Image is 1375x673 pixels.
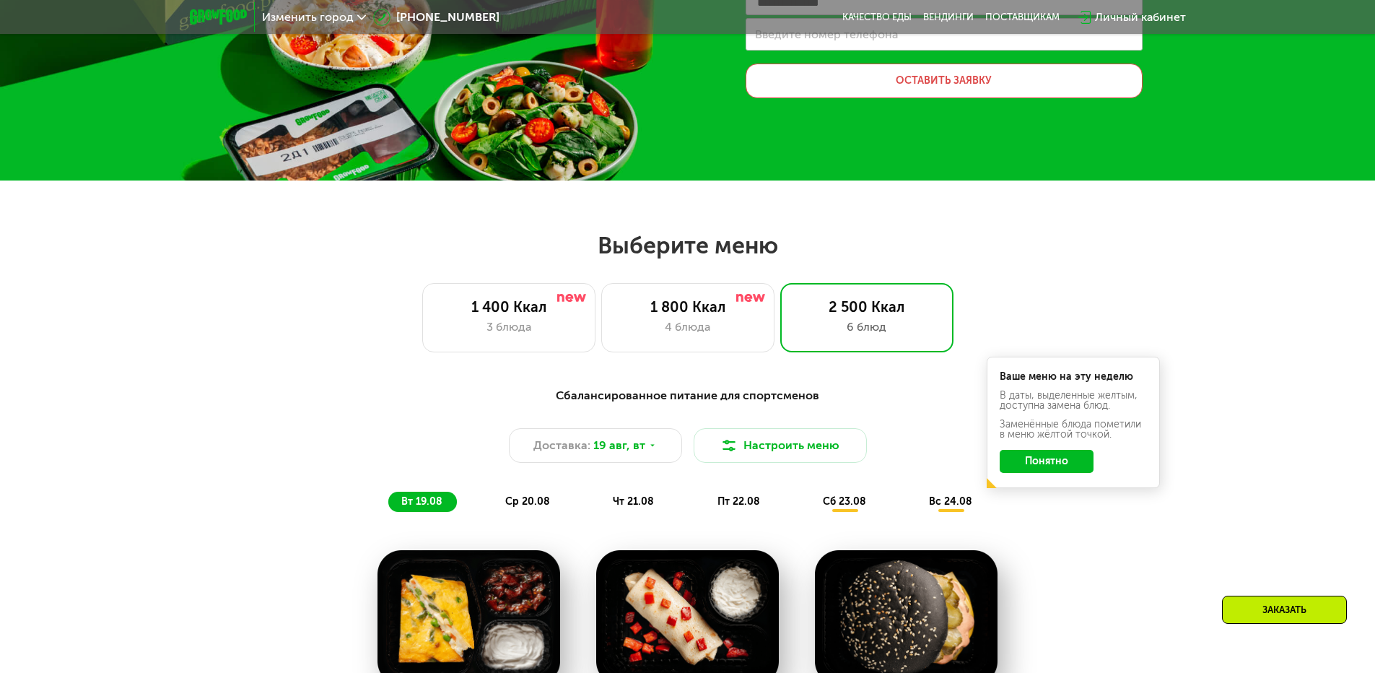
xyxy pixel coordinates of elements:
[795,318,938,336] div: 6 блюд
[616,318,759,336] div: 4 блюда
[401,495,442,508] span: вт 19.08
[694,428,867,463] button: Настроить меню
[46,231,1329,260] h2: Выберите меню
[373,9,499,26] a: [PHONE_NUMBER]
[1000,420,1147,440] div: Заменённые блюда пометили в меню жёлтой точкой.
[1000,391,1147,411] div: В даты, выделенные желтым, доступна замена блюд.
[985,12,1060,23] div: поставщикам
[505,495,550,508] span: ср 20.08
[1095,9,1186,26] div: Личный кабинет
[717,495,760,508] span: пт 22.08
[613,495,654,508] span: чт 21.08
[437,318,580,336] div: 3 блюда
[262,12,354,23] span: Изменить город
[437,298,580,316] div: 1 400 Ккал
[842,12,912,23] a: Качество еды
[823,495,866,508] span: сб 23.08
[593,437,645,454] span: 19 авг, вт
[1000,450,1094,473] button: Понятно
[533,437,590,454] span: Доставка:
[261,387,1115,405] div: Сбалансированное питание для спортсменов
[929,495,972,508] span: вс 24.08
[795,298,938,316] div: 2 500 Ккал
[1000,372,1147,382] div: Ваше меню на эту неделю
[1222,596,1347,624] div: Заказать
[755,30,898,38] label: Введите номер телефона
[746,64,1143,98] button: Оставить заявку
[923,12,974,23] a: Вендинги
[616,298,759,316] div: 1 800 Ккал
